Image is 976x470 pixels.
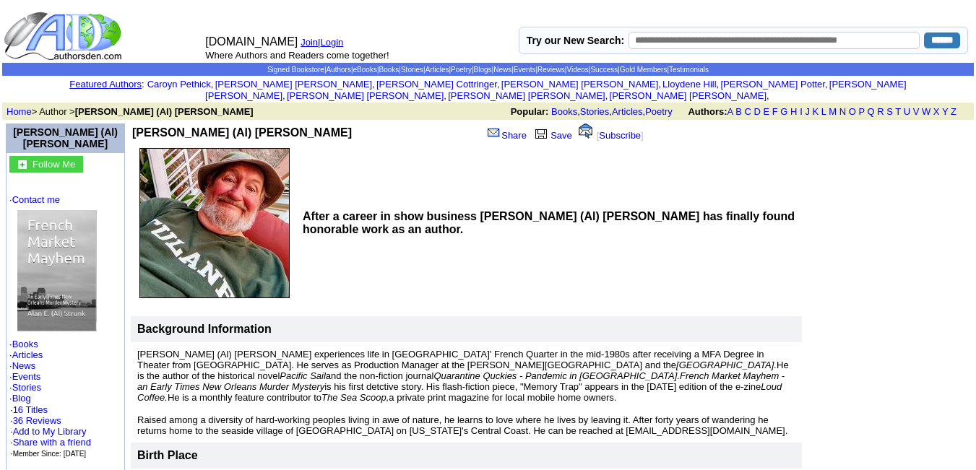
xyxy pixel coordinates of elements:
a: Events [12,371,41,382]
font: i [769,92,771,100]
a: Reviews [537,66,565,74]
img: alert.gif [579,123,592,139]
a: Save [532,130,572,141]
font: Where Authors and Readers come together! [205,50,389,61]
img: library.gif [533,127,549,139]
a: [PERSON_NAME] (Al) [PERSON_NAME] [13,126,118,149]
font: [ [597,130,600,141]
a: Articles [612,106,643,117]
b: Popular: [511,106,549,117]
font: , , , [511,106,969,117]
a: U [904,106,910,117]
font: · · · · · · · [9,194,121,459]
a: [PERSON_NAME] [PERSON_NAME] [448,90,605,101]
a: Contact me [12,194,60,205]
a: Poetry [451,66,472,74]
a: I [800,106,803,117]
i: Quarantine Quckies - Pandemic in [GEOGRAPHIC_DATA]. [433,370,680,381]
p: Raised among a diversity of hard-working peoples living in awe of nature, he learns to love where... [137,414,795,436]
a: V [913,106,920,117]
font: i [608,92,609,100]
a: News [493,66,511,74]
a: Z [951,106,956,117]
a: eBooks [353,66,377,74]
a: Signed Bookstore [267,66,324,74]
a: Books [379,66,400,74]
a: [PERSON_NAME] [PERSON_NAME] [610,90,766,101]
font: Birth Place [137,449,198,461]
a: G [780,106,787,117]
a: B [735,106,742,117]
i: Loud Coffee. [137,381,782,403]
font: i [446,92,448,100]
b: [PERSON_NAME] (Al) [PERSON_NAME] [75,106,254,117]
a: J [805,106,810,117]
i: French Market Mayhem - an Early Times New Orleans Murder Mystery [137,370,785,392]
a: Q [867,106,874,117]
font: i [375,81,376,89]
a: Authors [326,66,350,74]
font: | [318,37,348,48]
font: i [661,81,662,89]
a: W [922,106,930,117]
a: [PERSON_NAME] Potter [720,79,825,90]
a: Subscribe [599,130,641,141]
a: Share [486,130,527,141]
a: Share with a friend [13,437,91,448]
label: Try our New Search: [527,35,624,46]
a: Events [514,66,536,74]
a: Videos [566,66,588,74]
a: Follow Me [33,157,75,170]
i: Pacific Sail [280,370,326,381]
a: X [933,106,940,117]
a: Success [590,66,618,74]
font: · · · [10,426,91,458]
a: [PERSON_NAME] [PERSON_NAME] [215,79,372,90]
b: After a career in show business [PERSON_NAME] (Al) [PERSON_NAME] has finally found honorable work... [303,210,795,235]
font: · · [10,404,91,458]
a: Caroyn Pethick [147,79,211,90]
a: L [821,106,826,117]
img: 204437.jpg [139,148,290,298]
a: K [813,106,819,117]
i: [GEOGRAPHIC_DATA]. [676,360,777,370]
a: S [886,106,893,117]
a: F [772,106,778,117]
a: C [744,106,751,117]
b: Authors: [688,106,727,117]
a: D [753,106,760,117]
a: [PERSON_NAME] [PERSON_NAME] [287,90,444,101]
a: Books [551,106,577,117]
a: Poetry [645,106,673,117]
img: share_page.gif [488,127,500,139]
a: A [727,106,733,117]
a: R [877,106,884,117]
a: O [849,106,856,117]
font: : [69,79,144,90]
font: i [500,81,501,89]
a: E [763,106,769,117]
font: i [719,81,720,89]
a: T [895,106,901,117]
img: gc.jpg [18,160,27,169]
a: Lloydene Hill [662,79,716,90]
font: Follow Me [33,159,75,170]
b: Background Information [137,323,272,335]
a: Blogs [474,66,492,74]
a: Add to My Library [13,426,87,437]
a: Articles [426,66,449,74]
a: H [790,106,797,117]
span: | | | | | | | | | | | | | | [267,66,709,74]
a: [PERSON_NAME] [PERSON_NAME] [205,79,907,101]
a: M [829,106,837,117]
a: Join [301,37,318,48]
a: [PERSON_NAME] Cottringer [376,79,497,90]
a: [PERSON_NAME] [PERSON_NAME] [501,79,658,90]
a: Books [12,339,38,349]
a: 36 Reviews [13,415,61,426]
font: , , , , , , , , , , [147,79,907,101]
a: Blog [12,393,31,404]
a: Stories [12,382,41,393]
a: Home [7,106,32,117]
